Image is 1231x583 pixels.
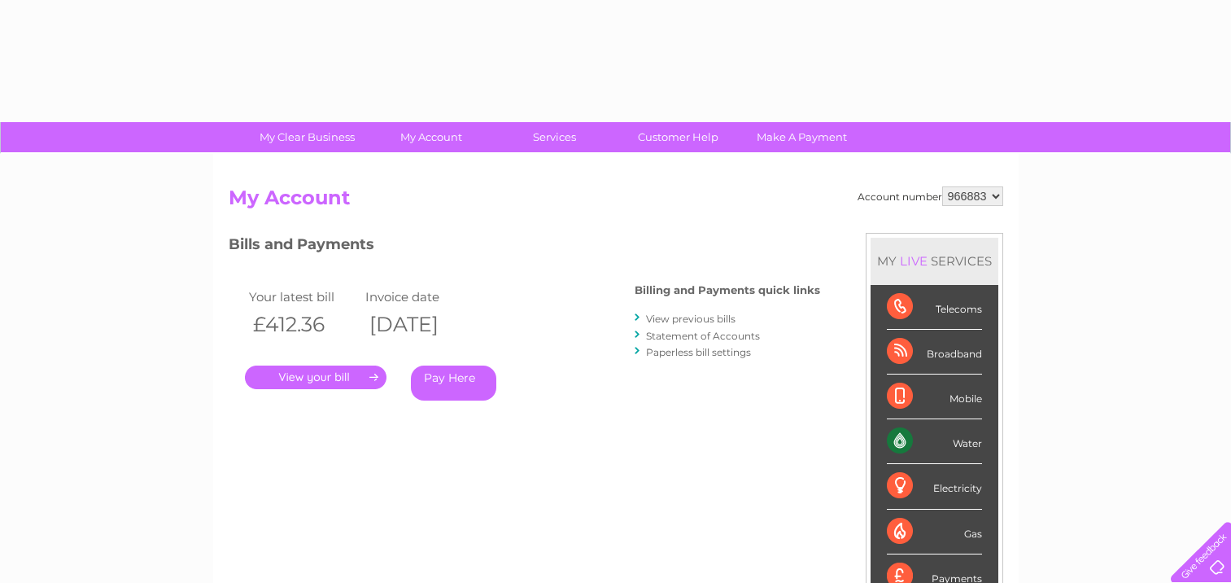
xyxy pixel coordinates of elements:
a: Statement of Accounts [646,330,760,342]
th: [DATE] [361,308,478,341]
a: Pay Here [411,366,496,401]
a: Customer Help [611,122,745,152]
div: Water [887,419,982,464]
h4: Billing and Payments quick links [635,284,820,296]
div: Gas [887,510,982,555]
a: My Clear Business [240,122,374,152]
div: Mobile [887,375,982,419]
div: LIVE [897,253,931,269]
h2: My Account [229,186,1003,217]
div: Broadband [887,330,982,375]
h3: Bills and Payments [229,233,820,261]
a: My Account [364,122,498,152]
div: Electricity [887,464,982,509]
div: Account number [858,186,1003,206]
td: Invoice date [361,286,478,308]
td: Your latest bill [245,286,362,308]
a: Paperless bill settings [646,346,751,358]
div: Telecoms [887,285,982,330]
a: Make A Payment [735,122,869,152]
div: MY SERVICES [871,238,998,284]
a: . [245,366,386,389]
a: View previous bills [646,313,736,325]
a: Services [487,122,622,152]
th: £412.36 [245,308,362,341]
